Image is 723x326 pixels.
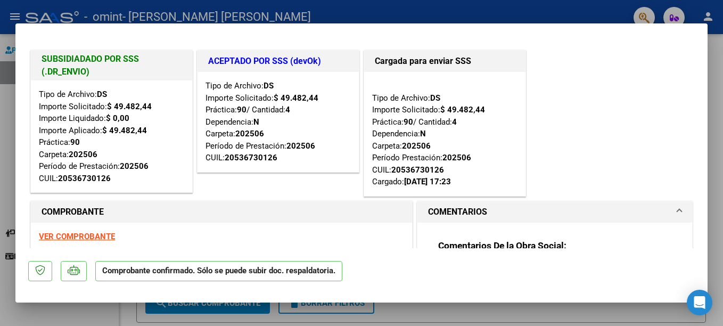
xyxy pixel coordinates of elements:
[106,113,129,123] strong: $ 0,00
[438,240,566,251] strong: Comentarios De la Obra Social:
[442,153,471,162] strong: 202506
[225,152,277,164] div: 20536730126
[253,117,259,127] strong: N
[95,261,342,282] p: Comprobante confirmado. Sólo se puede subir doc. respaldatoria.
[372,80,517,188] div: Tipo de Archivo: Importe Solicitado: Práctica: / Cantidad: Dependencia: Carpeta: Período Prestaci...
[417,201,692,223] mat-expansion-panel-header: COMENTARIOS
[430,93,440,103] strong: DS
[39,248,70,257] span: ESTADO:
[120,161,149,171] strong: 202506
[420,129,426,138] strong: N
[39,88,184,184] div: Tipo de Archivo: Importe Solicitado: Importe Liquidado: Importe Aplicado: Práctica: Carpeta: Perí...
[391,164,444,176] div: 20536730126
[286,141,315,151] strong: 202506
[274,93,318,103] strong: $ 49.482,44
[404,177,451,186] strong: [DATE] 17:23
[69,150,97,159] strong: 202506
[102,126,147,135] strong: $ 49.482,44
[264,81,274,91] strong: DS
[42,53,182,78] h1: SUBSIDIADADO POR SSS (.DR_ENVIO)
[97,89,107,99] strong: DS
[285,105,290,115] strong: 4
[235,129,264,138] strong: 202506
[39,232,115,241] a: VER COMPROBANTE
[687,290,712,315] div: Open Intercom Messenger
[402,141,431,151] strong: 202506
[58,173,111,185] div: 20536730126
[70,137,80,147] strong: 90
[440,105,485,115] strong: $ 49.482,44
[452,117,457,127] strong: 4
[107,102,152,111] strong: $ 49.482,44
[237,105,247,115] strong: 90
[206,80,351,164] div: Tipo de Archivo: Importe Solicitado: Práctica: / Cantidad: Dependencia: Carpeta: Período de Prest...
[375,55,515,68] h1: Cargada para enviar SSS
[70,248,216,257] span: El comprobante fue liquidado por la SSS.
[404,117,413,127] strong: 90
[208,55,348,68] h1: ACEPTADO POR SSS (devOk)
[42,207,104,217] strong: COMPROBANTE
[428,206,487,218] h1: COMENTARIOS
